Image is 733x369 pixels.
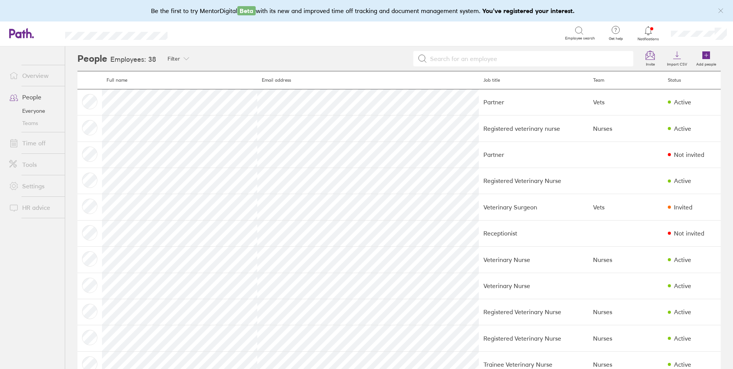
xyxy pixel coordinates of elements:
[662,46,692,71] a: Import CSV
[3,200,65,215] a: HR advice
[692,46,721,71] a: Add people
[479,168,588,194] td: Registered Veterinary Nurse
[3,157,65,172] a: Tools
[110,56,156,64] h3: Employees: 38
[588,115,663,142] td: Nurses
[588,325,663,351] td: Nurses
[479,194,588,220] td: Veterinary Surgeon
[588,247,663,273] td: Nurses
[3,68,65,83] a: Overview
[151,6,582,15] div: Be the first to try MentorDigital with its new and improved time off tracking and document manage...
[237,6,256,15] span: Beta
[674,151,704,158] div: Not invited
[674,99,691,105] div: Active
[674,177,691,184] div: Active
[588,89,663,115] td: Vets
[479,115,588,142] td: Registered veterinary nurse
[663,71,721,89] th: Status
[588,194,663,220] td: Vets
[674,230,704,237] div: Not invited
[77,46,107,71] h2: People
[674,308,691,315] div: Active
[3,135,65,151] a: Time off
[479,247,588,273] td: Veterinary Nurse
[3,105,65,117] a: Everyone
[674,256,691,263] div: Active
[479,325,588,351] td: Registered Veterinary Nurse
[674,282,691,289] div: Active
[674,335,691,342] div: Active
[257,71,479,89] th: Email address
[674,204,692,211] div: Invited
[588,299,663,325] td: Nurses
[479,71,588,89] th: Job title
[603,36,628,41] span: Get help
[638,46,662,71] a: Invite
[3,89,65,105] a: People
[102,71,257,89] th: Full name
[482,7,575,15] b: You've registered your interest.
[479,220,588,246] td: Receptionist
[168,56,180,62] span: Filter
[641,60,659,67] label: Invite
[674,361,691,368] div: Active
[3,178,65,194] a: Settings
[188,30,208,36] div: Search
[479,142,588,168] td: Partner
[3,117,65,129] a: Teams
[588,71,663,89] th: Team
[636,37,661,41] span: Notifications
[565,36,595,41] span: Employee search
[479,89,588,115] td: Partner
[636,25,661,41] a: Notifications
[662,60,692,67] label: Import CSV
[674,125,691,132] div: Active
[692,60,721,67] label: Add people
[479,273,588,299] td: Veterinary Nurse
[479,299,588,325] td: Registered Veterinary Nurse
[427,51,629,66] input: Search for an employee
